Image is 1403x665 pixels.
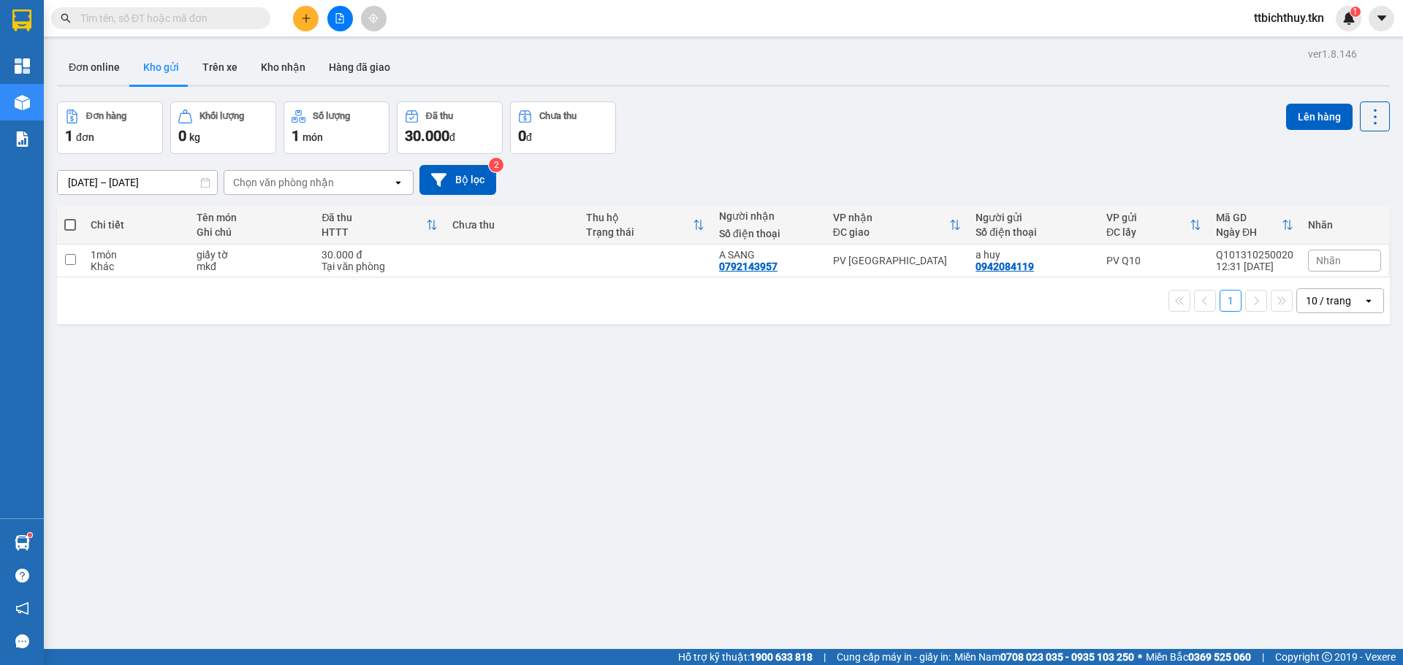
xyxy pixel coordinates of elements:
[178,127,186,145] span: 0
[80,10,253,26] input: Tìm tên, số ĐT hoặc mã đơn
[189,131,200,143] span: kg
[91,249,182,261] div: 1 món
[15,58,30,74] img: dashboard-icon
[58,171,217,194] input: Select a date range.
[1216,226,1282,238] div: Ngày ĐH
[719,261,777,272] div: 0792143957
[678,649,813,665] span: Hỗ trợ kỹ thuật:
[57,101,163,154] button: Đơn hàng1đơn
[1316,255,1341,266] span: Nhãn
[28,533,32,537] sup: 1
[1308,46,1357,62] div: ver 1.8.146
[132,50,191,85] button: Kho gửi
[233,175,334,190] div: Chọn văn phòng nhận
[322,212,426,223] div: Đã thu
[197,249,307,261] div: giấy tờ
[449,131,455,143] span: đ
[518,127,526,145] span: 0
[317,50,402,85] button: Hàng đã giao
[1188,651,1251,663] strong: 0369 525 060
[15,535,30,550] img: warehouse-icon
[1106,212,1190,223] div: VP gửi
[1242,9,1336,27] span: ttbichthuy.tkn
[1099,206,1209,245] th: Toggle SortBy
[976,249,1092,261] div: a huy
[15,601,29,615] span: notification
[91,219,182,231] div: Chi tiết
[327,6,353,31] button: file-add
[719,249,818,261] div: A SANG
[1353,7,1358,17] span: 1
[976,226,1092,238] div: Số điện thoại
[719,210,818,222] div: Người nhận
[57,50,132,85] button: Đơn online
[1350,7,1361,17] sup: 1
[489,158,503,172] sup: 2
[419,165,496,195] button: Bộ lọc
[426,111,453,121] div: Đã thu
[197,261,307,272] div: mkđ
[1363,295,1375,307] svg: open
[837,649,951,665] span: Cung cấp máy in - giấy in:
[579,206,712,245] th: Toggle SortBy
[15,95,30,110] img: warehouse-icon
[1306,293,1351,308] div: 10 / trang
[1220,290,1242,312] button: 1
[12,9,31,31] img: logo-vxr
[510,101,616,154] button: Chưa thu0đ
[15,131,30,147] img: solution-icon
[824,649,826,665] span: |
[1138,654,1142,660] span: ⚪️
[170,101,276,154] button: Khối lượng0kg
[405,127,449,145] span: 30.000
[1322,652,1332,662] span: copyright
[1106,226,1190,238] div: ĐC lấy
[1216,212,1282,223] div: Mã GD
[314,206,445,245] th: Toggle SortBy
[199,111,244,121] div: Khối lượng
[392,177,404,188] svg: open
[539,111,577,121] div: Chưa thu
[833,212,949,223] div: VP nhận
[526,131,532,143] span: đ
[293,6,319,31] button: plus
[586,226,693,238] div: Trạng thái
[976,261,1034,272] div: 0942084119
[91,261,182,272] div: Khác
[76,131,94,143] span: đơn
[15,634,29,648] span: message
[197,226,307,238] div: Ghi chú
[452,219,571,231] div: Chưa thu
[833,255,961,266] div: PV [GEOGRAPHIC_DATA]
[301,13,311,23] span: plus
[284,101,389,154] button: Số lượng1món
[191,50,249,85] button: Trên xe
[1000,651,1134,663] strong: 0708 023 035 - 0935 103 250
[61,13,71,23] span: search
[335,13,345,23] span: file-add
[833,226,949,238] div: ĐC giao
[1342,12,1356,25] img: icon-new-feature
[1286,104,1353,130] button: Lên hàng
[397,101,503,154] button: Đã thu30.000đ
[586,212,693,223] div: Thu hộ
[1308,219,1381,231] div: Nhãn
[15,569,29,583] span: question-circle
[1209,206,1301,245] th: Toggle SortBy
[313,111,350,121] div: Số lượng
[303,131,323,143] span: món
[719,228,818,239] div: Số điện thoại
[322,249,438,261] div: 30.000 đ
[292,127,300,145] span: 1
[65,127,73,145] span: 1
[1216,261,1293,272] div: 12:31 [DATE]
[249,50,317,85] button: Kho nhận
[826,206,968,245] th: Toggle SortBy
[976,212,1092,223] div: Người gửi
[322,226,426,238] div: HTTT
[197,212,307,223] div: Tên món
[322,261,438,272] div: Tại văn phòng
[1106,255,1201,266] div: PV Q10
[86,111,126,121] div: Đơn hàng
[1146,649,1251,665] span: Miền Bắc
